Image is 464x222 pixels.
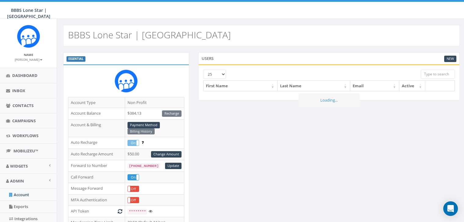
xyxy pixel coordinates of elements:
label: On [128,140,139,146]
span: Dashboard [12,73,38,78]
label: On [128,175,139,180]
div: OnOff [128,140,139,146]
span: Campaigns [12,118,36,123]
label: ESSENTIAL [67,56,85,62]
label: Off [128,186,139,192]
th: First Name [203,81,278,91]
th: Email [350,81,399,91]
td: API Token [68,206,125,217]
span: Contacts [13,103,34,108]
td: $384.13 [125,108,184,120]
span: Admin [10,178,24,184]
span: Widgets [10,163,28,169]
td: $50.00 [125,148,184,160]
td: Auto Recharge Amount [68,148,125,160]
span: MobilizeU™ [13,148,38,154]
a: New [444,56,456,62]
td: Auto Recharge [68,137,125,149]
a: [PERSON_NAME] [15,57,42,62]
td: Account & Billing [68,119,125,137]
span: Workflows [13,133,38,138]
div: OnOff [128,197,139,203]
td: MFA Authentication [68,194,125,206]
td: Forward to Number [68,160,125,172]
div: OnOff [128,174,139,180]
th: Active [399,81,425,91]
span: Inbox [12,88,25,93]
td: Call Forward [68,172,125,183]
div: Open Intercom Messenger [443,201,458,216]
th: Last Name [278,81,350,91]
a: Payment Method [128,122,160,128]
code: [PHONE_NUMBER] [128,163,160,169]
td: Message Forward [68,183,125,195]
td: Account Type [68,97,125,108]
span: Enable to prevent campaign failure. [142,140,144,145]
small: [PERSON_NAME] [15,57,42,62]
a: Update [165,163,182,169]
span: BBBS Lone Star | [GEOGRAPHIC_DATA] [7,7,50,19]
img: Rally_Corp_Icon.png [115,70,138,92]
div: Users [198,52,460,64]
label: Off [128,197,139,203]
div: OnOff [128,186,139,192]
small: Name [24,53,33,57]
input: Type to search [421,70,455,79]
h2: BBBS Lone Star | [GEOGRAPHIC_DATA] [68,30,231,40]
td: Account Balance [68,108,125,120]
td: Non Profit [125,97,184,108]
a: Change Amount [151,151,182,158]
img: Rally_Corp_Icon.png [17,25,40,48]
i: Generate New Token [118,209,122,213]
div: Loading... [299,93,360,107]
